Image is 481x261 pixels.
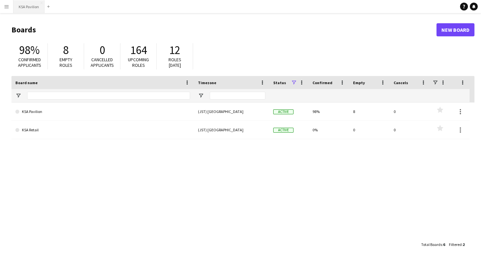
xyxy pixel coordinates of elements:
span: 8 [63,43,69,57]
span: 0 [99,43,105,57]
span: Timezone [198,80,216,85]
span: 12 [169,43,180,57]
span: Active [273,109,294,114]
span: Confirmed [312,80,332,85]
button: Open Filter Menu [15,93,21,99]
div: (JST) [GEOGRAPHIC_DATA] [194,103,269,121]
span: Active [273,128,294,133]
div: : [449,238,465,251]
span: Empty [353,80,365,85]
div: 0 [349,121,390,139]
button: KSA Pavilion [13,0,45,13]
div: (JST) [GEOGRAPHIC_DATA] [194,121,269,139]
div: 0% [309,121,349,139]
span: 164 [130,43,147,57]
span: Total Boards [421,242,442,247]
span: Board name [15,80,38,85]
a: KSA Retail [15,121,190,139]
span: Cancelled applicants [91,57,114,68]
input: Board name Filter Input [27,92,190,100]
div: 98% [309,103,349,121]
span: Confirmed applicants [18,57,41,68]
span: Status [273,80,286,85]
a: New Board [436,23,474,36]
span: Roles [DATE] [169,57,181,68]
div: : [421,238,445,251]
h1: Boards [11,25,436,35]
span: Upcoming roles [128,57,149,68]
button: Open Filter Menu [198,93,204,99]
input: Timezone Filter Input [210,92,265,100]
span: 6 [443,242,445,247]
div: 0 [390,103,430,121]
div: 8 [349,103,390,121]
span: Filtered [449,242,462,247]
a: KSA Pavilion [15,103,190,121]
span: Cancels [394,80,408,85]
span: 2 [463,242,465,247]
div: 0 [390,121,430,139]
span: Empty roles [60,57,72,68]
span: 98% [19,43,40,57]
